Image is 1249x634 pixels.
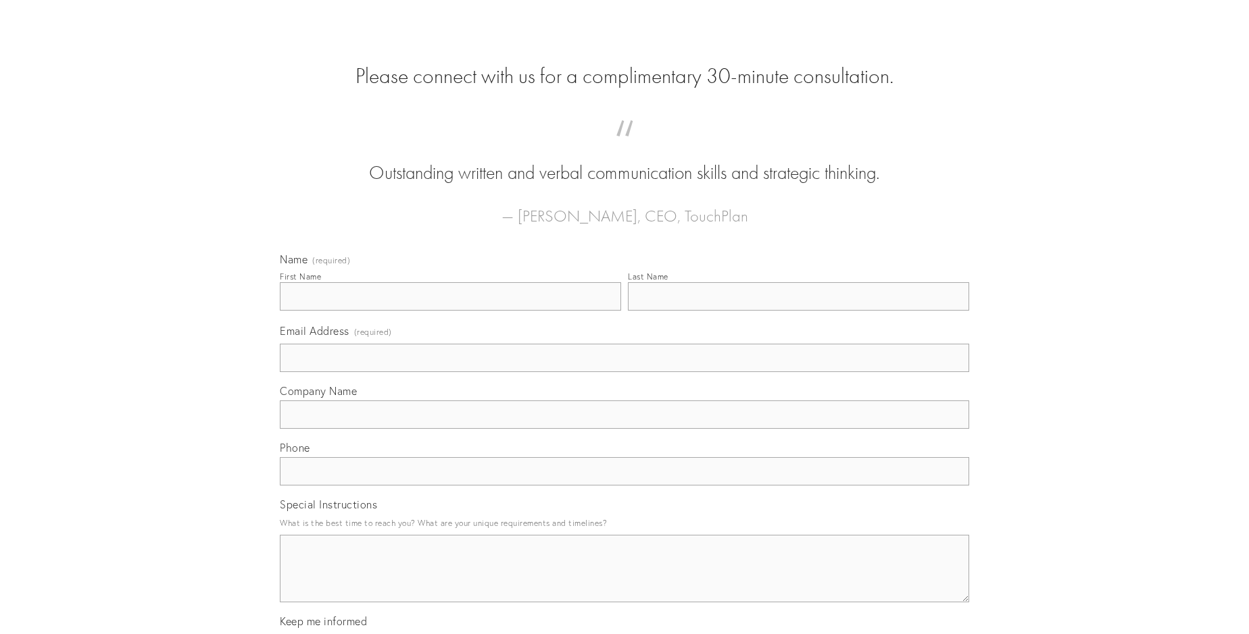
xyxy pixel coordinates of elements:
span: “ [301,134,948,160]
span: Keep me informed [280,614,367,628]
span: Name [280,253,308,266]
span: Company Name [280,384,357,398]
div: First Name [280,271,321,282]
p: What is the best time to reach you? What are your unique requirements and timelines? [280,514,969,532]
span: Special Instructions [280,498,377,511]
span: (required) [312,257,350,265]
span: Email Address [280,324,349,338]
figcaption: — [PERSON_NAME], CEO, TouchPlan [301,186,948,230]
blockquote: Outstanding written and verbal communication skills and strategic thinking. [301,134,948,186]
span: (required) [354,323,392,341]
span: Phone [280,441,310,454]
h2: Please connect with us for a complimentary 30-minute consultation. [280,63,969,89]
div: Last Name [628,271,668,282]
